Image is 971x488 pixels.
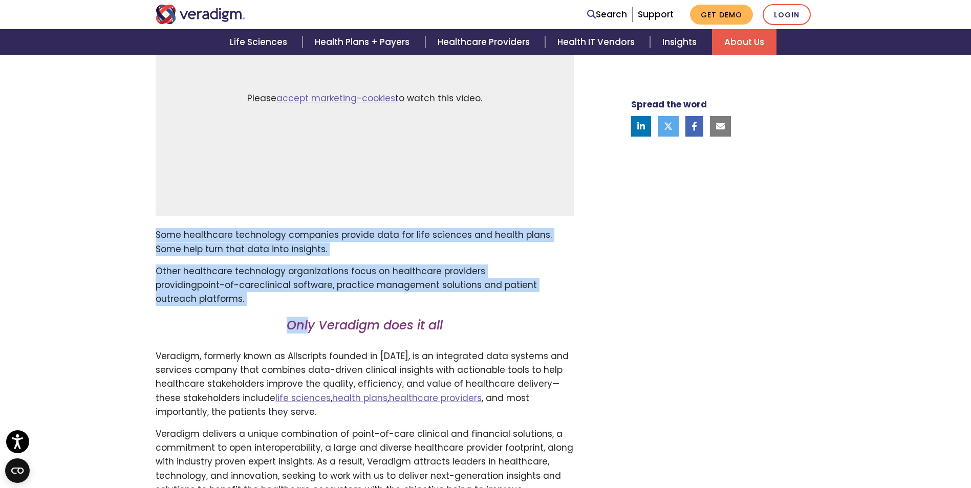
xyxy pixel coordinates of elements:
a: About Us [712,29,776,55]
p: Some healthcare technology companies provide data for life sciences and health plans. Some help t... [156,228,574,256]
a: Healthcare Providers [425,29,545,55]
a: Health Plans + Payers [303,29,425,55]
span: Please to watch this video. [247,92,482,105]
strong: Spread the word [631,98,707,110]
a: Search [587,8,627,21]
a: life sciences [275,392,331,404]
a: Insights [650,29,712,55]
a: Life Sciences [218,29,303,55]
p: Other healthcare technology organizations focus on healthcare providers providing clinical softwa... [156,264,574,306]
button: Open CMP widget [5,458,30,483]
a: health plans [332,392,387,404]
iframe: Drift Chat Widget [774,414,959,476]
a: Get Demo [690,5,753,25]
a: Support [638,8,674,20]
a: healthcare providers [389,392,482,404]
a: Health IT Vendors [545,29,650,55]
p: Veradigm, formerly known as Allscripts founded in [DATE], is an integrated data systems and servi... [156,349,574,419]
a: Login [763,4,811,25]
img: Veradigm logo [156,5,245,24]
em: Only Veradigm does it all [287,317,443,334]
a: accept marketing-cookies [276,92,395,104]
span: point-of-care [197,279,260,291]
